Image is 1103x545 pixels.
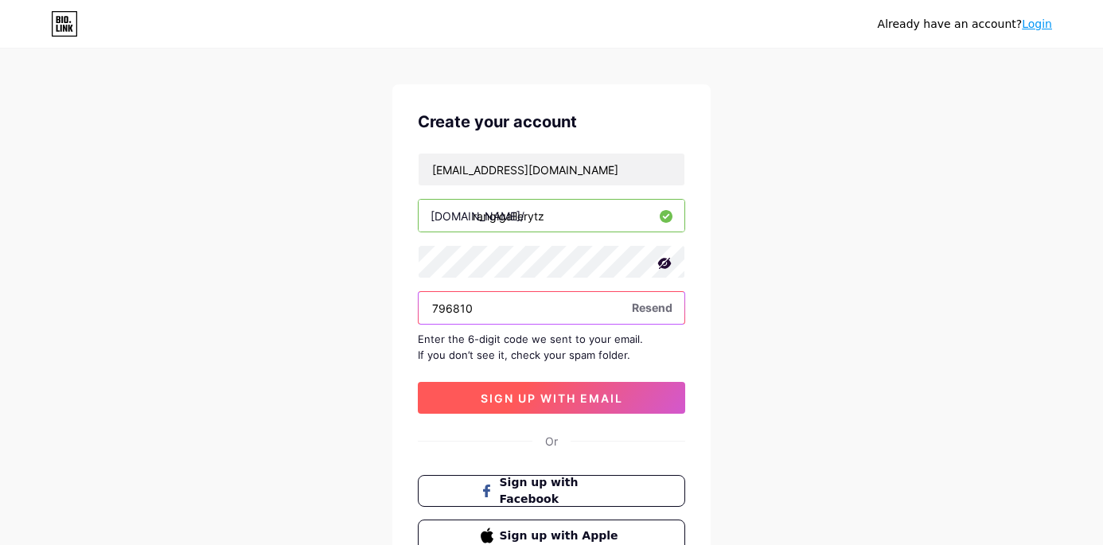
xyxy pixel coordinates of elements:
[1022,18,1052,30] a: Login
[419,200,684,232] input: username
[418,331,685,363] div: Enter the 6-digit code we sent to your email. If you don’t see it, check your spam folder.
[632,299,672,316] span: Resend
[500,474,623,508] span: Sign up with Facebook
[418,110,685,134] div: Create your account
[481,391,623,405] span: sign up with email
[545,433,558,450] div: Or
[418,382,685,414] button: sign up with email
[419,292,684,324] input: Paste login code
[418,475,685,507] button: Sign up with Facebook
[878,16,1052,33] div: Already have an account?
[500,527,623,544] span: Sign up with Apple
[419,154,684,185] input: Email
[431,208,524,224] div: [DOMAIN_NAME]/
